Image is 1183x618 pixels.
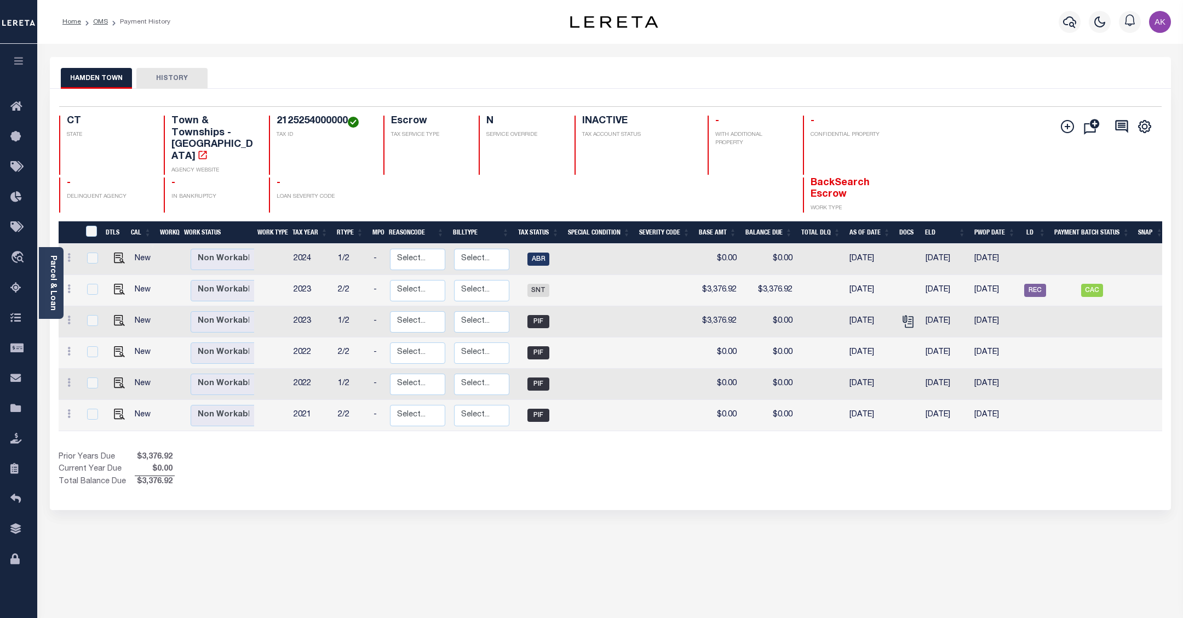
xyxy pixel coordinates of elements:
td: New [130,400,161,431]
td: $0.00 [741,244,797,275]
h4: CT [67,116,151,128]
td: 2/2 [334,400,369,431]
td: 1/2 [334,369,369,400]
th: Balance Due: activate to sort column ascending [741,221,797,244]
button: HAMDEN TOWN [61,68,132,89]
td: [DATE] [921,306,970,337]
span: PIF [527,409,549,422]
td: - [369,306,386,337]
td: [DATE] [921,369,970,400]
th: BillType: activate to sort column ascending [449,221,514,244]
th: Tax Status: activate to sort column ascending [514,221,564,244]
p: TAX ID [277,131,370,139]
td: [DATE] [970,400,1020,431]
td: - [369,244,386,275]
td: New [130,275,161,306]
th: Payment Batch Status: activate to sort column ascending [1050,221,1134,244]
th: Work Status [180,221,254,244]
span: ABR [527,253,549,266]
button: HISTORY [136,68,208,89]
th: LD: activate to sort column ascending [1020,221,1050,244]
p: LOAN SEVERITY CODE [277,193,370,201]
th: SNAP: activate to sort column ascending [1134,221,1167,244]
i: travel_explore [10,251,28,265]
img: svg+xml;base64,PHN2ZyB4bWxucz0iaHR0cDovL3d3dy53My5vcmcvMjAwMC9zdmciIHBvaW50ZXItZXZlbnRzPSJub25lIi... [1149,11,1171,33]
h4: INACTIVE [582,116,694,128]
td: $3,376.92 [694,306,741,337]
p: IN BANKRUPTCY [171,193,256,201]
p: WORK TYPE [811,204,895,213]
p: DELINQUENT AGENCY [67,193,151,201]
span: - [811,116,814,126]
h4: Town & Townships - [GEOGRAPHIC_DATA] [171,116,256,163]
a: CAC [1081,287,1103,294]
td: 1/2 [334,244,369,275]
td: [DATE] [845,306,895,337]
th: Tax Year: activate to sort column ascending [288,221,332,244]
td: New [130,369,161,400]
p: SERVICE OVERRIDE [486,131,561,139]
td: 2/2 [334,337,369,369]
th: &nbsp;&nbsp;&nbsp;&nbsp;&nbsp;&nbsp;&nbsp;&nbsp;&nbsp;&nbsp; [59,221,79,244]
td: [DATE] [970,306,1020,337]
td: $0.00 [741,369,797,400]
td: 2/2 [334,275,369,306]
th: Work Type [253,221,288,244]
th: ELD: activate to sort column ascending [921,221,970,244]
td: 2024 [289,244,334,275]
td: 2022 [289,369,334,400]
span: BackSearch Escrow [811,178,870,200]
td: [DATE] [970,244,1020,275]
a: Parcel & Loan [49,255,56,311]
td: - [369,337,386,369]
td: [DATE] [921,275,970,306]
td: 2023 [289,306,334,337]
p: TAX SERVICE TYPE [391,131,466,139]
td: Current Year Due [59,463,135,476]
th: CAL: activate to sort column ascending [127,221,156,244]
span: $0.00 [135,463,175,476]
th: RType: activate to sort column ascending [332,221,368,244]
p: CONFIDENTIAL PROPERTY [811,131,895,139]
td: $0.00 [741,306,797,337]
th: Severity Code: activate to sort column ascending [635,221,694,244]
td: $0.00 [741,337,797,369]
td: Total Balance Due [59,476,135,488]
p: TAX ACCOUNT STATUS [582,131,694,139]
td: $0.00 [694,337,741,369]
p: WITH ADDITIONAL PROPERTY [715,131,790,147]
td: - [369,400,386,431]
span: SNT [527,284,549,297]
span: - [715,116,719,126]
td: [DATE] [845,275,895,306]
h4: N [486,116,561,128]
th: PWOP Date: activate to sort column ascending [970,221,1020,244]
td: [DATE] [845,369,895,400]
td: 2023 [289,275,334,306]
span: - [171,178,175,188]
th: As of Date: activate to sort column ascending [845,221,895,244]
h4: Escrow [391,116,466,128]
span: REC [1024,284,1046,297]
th: Docs [895,221,921,244]
a: Home [62,19,81,25]
td: [DATE] [845,400,895,431]
span: - [277,178,280,188]
a: OMS [93,19,108,25]
th: WorkQ [156,221,180,244]
td: $0.00 [694,244,741,275]
td: - [369,369,386,400]
th: Total DLQ: activate to sort column ascending [797,221,845,244]
span: CAC [1081,284,1103,297]
th: DTLS [101,221,127,244]
p: STATE [67,131,151,139]
a: REC [1024,287,1046,294]
span: - [67,178,71,188]
td: 1/2 [334,306,369,337]
span: PIF [527,315,549,328]
td: 2022 [289,337,334,369]
p: AGENCY WEBSITE [171,167,256,175]
td: $0.00 [694,369,741,400]
td: [DATE] [970,275,1020,306]
span: $3,376.92 [135,476,175,488]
